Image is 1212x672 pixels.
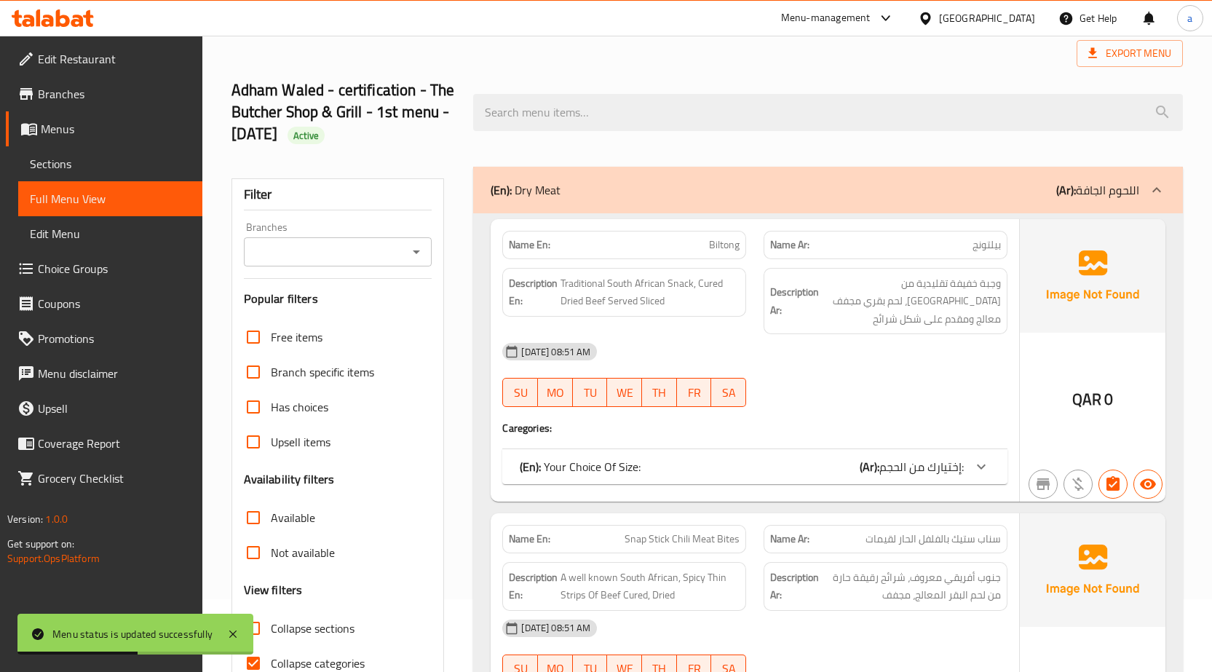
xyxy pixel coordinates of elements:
span: Coverage Report [38,435,191,452]
div: [GEOGRAPHIC_DATA] [939,10,1035,26]
span: سناب ستيك بالفلفل الحار لقيمات [866,531,1001,547]
h3: View filters [244,582,303,598]
span: Upsell [38,400,191,417]
span: إختيارك من الحجم: [879,456,964,478]
strong: Name En: [509,237,550,253]
span: Upsell items [271,433,330,451]
span: Grocery Checklist [38,470,191,487]
span: MO [544,382,567,403]
a: Menus [6,111,202,146]
span: Not available [271,544,335,561]
span: Edit Menu [30,225,191,242]
span: Biltong [709,237,740,253]
input: search [473,94,1183,131]
span: [DATE] 08:51 AM [515,345,596,359]
button: Available [1133,470,1163,499]
span: QAR [1072,385,1101,414]
div: Filter [244,179,432,210]
img: Ae5nvW7+0k+MAAAAAElFTkSuQmCC [1020,513,1165,627]
span: WE [613,382,636,403]
span: Collapse sections [271,620,355,637]
button: Purchased item [1064,470,1093,499]
div: Menu status is updated successfully [52,626,213,642]
span: Active [288,129,325,143]
button: SA [711,378,746,407]
button: Open [406,242,427,262]
a: Branches [6,76,202,111]
p: Dry Meat [491,181,561,199]
span: Sections [30,155,191,173]
a: Choice Groups [6,251,202,286]
span: Export Menu [1088,44,1171,63]
p: اللحوم الجافة [1056,181,1139,199]
span: Free items [271,328,322,346]
span: Branch specific items [271,363,374,381]
p: Your Choice Of Size: [520,458,641,475]
strong: Name Ar: [770,531,809,547]
span: 0 [1104,385,1113,414]
div: (En): Dry Meat(Ar):اللحوم الجافة [473,167,1183,213]
span: Coupons [38,295,191,312]
span: Export Menu [1077,40,1183,67]
span: Collapse categories [271,655,365,672]
b: (En): [520,456,541,478]
span: Traditional South African Snack, Cured Dried Beef Served Sliced [561,274,740,310]
b: (Ar): [1056,179,1076,201]
a: Coupons [6,286,202,321]
span: وجبة خفيفة تقليدية من جنوب أفريقيا، لحم بقري مجفف معالج ومقدم على شكل شرائح [822,274,1001,328]
span: Edit Restaurant [38,50,191,68]
strong: Description Ar: [770,283,819,319]
img: Ae5nvW7+0k+MAAAAAElFTkSuQmCC [1020,219,1165,333]
a: Upsell [6,391,202,426]
span: بيلتونج [973,237,1001,253]
a: Coverage Report [6,426,202,461]
span: Has choices [271,398,328,416]
strong: Name Ar: [770,237,809,253]
a: Promotions [6,321,202,356]
span: Get support on: [7,534,74,553]
strong: Name En: [509,531,550,547]
button: Not branch specific item [1029,470,1058,499]
span: TU [579,382,602,403]
h3: Popular filters [244,290,432,307]
span: Full Menu View [30,190,191,207]
button: Has choices [1098,470,1128,499]
b: (En): [491,179,512,201]
button: MO [538,378,573,407]
h4: Caregories: [502,421,1007,435]
span: A well known South African, Spicy Thin Strips Of Beef Cured, Dried [561,569,740,604]
button: SU [502,378,538,407]
a: Full Menu View [18,181,202,216]
a: Menu disclaimer [6,356,202,391]
h3: Availability filters [244,471,335,488]
span: a [1187,10,1192,26]
span: Promotions [38,330,191,347]
span: Snap Stick Chili Meat Bites [625,531,740,547]
span: SU [509,382,532,403]
a: Support.OpsPlatform [7,549,100,568]
a: Sections [18,146,202,181]
strong: Description Ar: [770,569,819,604]
a: Edit Restaurant [6,41,202,76]
span: FR [683,382,706,403]
h2: Adham Waled - certification - The Butcher Shop & Grill - 1st menu - [DATE] [231,79,456,145]
div: Active [288,127,325,144]
b: (Ar): [860,456,879,478]
strong: Description En: [509,274,558,310]
span: TH [648,382,671,403]
span: Branches [38,85,191,103]
a: Edit Menu [18,216,202,251]
span: Choice Groups [38,260,191,277]
div: Menu-management [781,9,871,27]
span: Available [271,509,315,526]
strong: Description En: [509,569,558,604]
span: 1.0.0 [45,510,68,529]
span: Menus [41,120,191,138]
button: TU [573,378,608,407]
button: FR [677,378,712,407]
span: Version: [7,510,43,529]
button: WE [607,378,642,407]
span: جنوب أفريقي معروف، شرائح رقيقة حارة من لحم البقر المعالج، مجفف [822,569,1001,604]
button: TH [642,378,677,407]
span: Menu disclaimer [38,365,191,382]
